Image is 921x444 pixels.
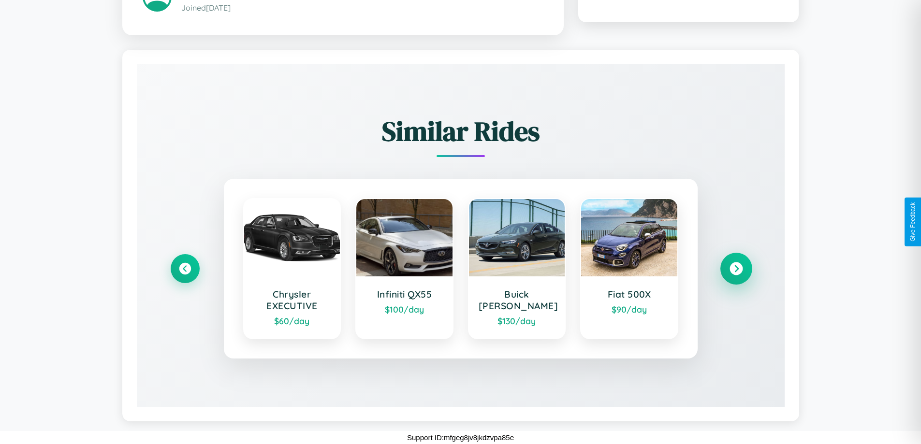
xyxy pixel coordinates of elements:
[366,288,443,300] h3: Infiniti QX55
[355,198,453,339] a: Infiniti QX55$100/day
[254,315,331,326] div: $ 60 /day
[181,1,543,15] p: Joined [DATE]
[468,198,566,339] a: Buick [PERSON_NAME]$130/day
[407,431,514,444] p: Support ID: mfgeg8jv8jkdzvpa85e
[591,288,668,300] h3: Fiat 500X
[479,288,556,312] h3: Buick [PERSON_NAME]
[580,198,678,339] a: Fiat 500X$90/day
[171,113,751,150] h2: Similar Rides
[591,304,668,315] div: $ 90 /day
[254,288,331,312] h3: Chrysler EXECUTIVE
[909,202,916,242] div: Give Feedback
[366,304,443,315] div: $ 100 /day
[479,315,556,326] div: $ 130 /day
[243,198,341,339] a: Chrysler EXECUTIVE$60/day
